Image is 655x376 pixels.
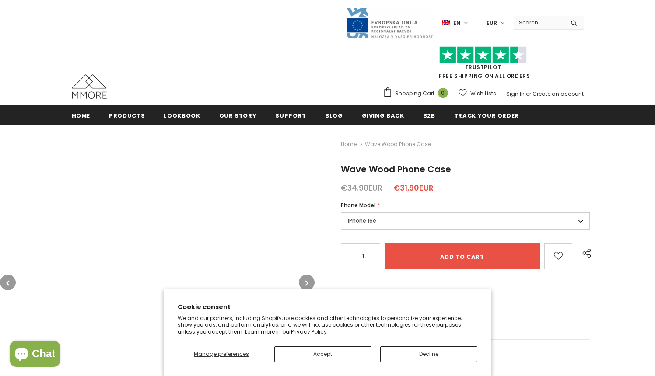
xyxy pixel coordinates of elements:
[365,139,431,150] span: Wave Wood Phone Case
[454,105,519,125] a: Track your order
[109,105,145,125] a: Products
[385,243,540,269] input: Add to cart
[178,303,477,312] h2: Cookie consent
[341,212,590,230] label: iPhone 16e
[454,111,519,120] span: Track your order
[362,111,404,120] span: Giving back
[72,111,91,120] span: Home
[514,16,564,29] input: Search Site
[442,19,450,27] img: i-lang-1.png
[341,163,451,175] span: Wave Wood Phone Case
[178,315,477,335] p: We and our partners, including Shopify, use cookies and other technologies to personalize your ex...
[526,90,531,97] span: or
[109,111,145,120] span: Products
[341,139,357,150] a: Home
[346,7,433,39] img: Javni Razpis
[341,202,375,209] span: Phone Model
[423,105,435,125] a: B2B
[395,89,434,98] span: Shopping Cart
[219,105,257,125] a: Our Story
[362,105,404,125] a: Giving back
[346,19,433,26] a: Javni Razpis
[178,346,265,362] button: Manage preferences
[465,63,501,71] a: Trustpilot
[7,341,63,369] inbox-online-store-chat: Shopify online store chat
[453,19,460,28] span: en
[164,111,200,120] span: Lookbook
[470,89,496,98] span: Wish Lists
[341,286,590,313] a: General Questions
[423,111,435,120] span: B2B
[383,50,584,80] span: FREE SHIPPING ON ALL ORDERS
[72,74,107,99] img: MMORE Cases
[459,86,496,101] a: Wish Lists
[506,90,525,97] a: Sign In
[274,346,371,362] button: Accept
[532,90,584,97] a: Create an account
[72,105,91,125] a: Home
[219,111,257,120] span: Our Story
[438,88,448,98] span: 0
[194,350,249,358] span: Manage preferences
[439,46,527,63] img: Trust Pilot Stars
[275,111,306,120] span: support
[325,111,343,120] span: Blog
[164,105,200,125] a: Lookbook
[383,87,452,100] a: Shopping Cart 0
[487,19,497,28] span: EUR
[393,182,434,193] span: €31.90EUR
[275,105,306,125] a: support
[380,346,477,362] button: Decline
[325,105,343,125] a: Blog
[291,328,327,335] a: Privacy Policy
[341,182,382,193] span: €34.90EUR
